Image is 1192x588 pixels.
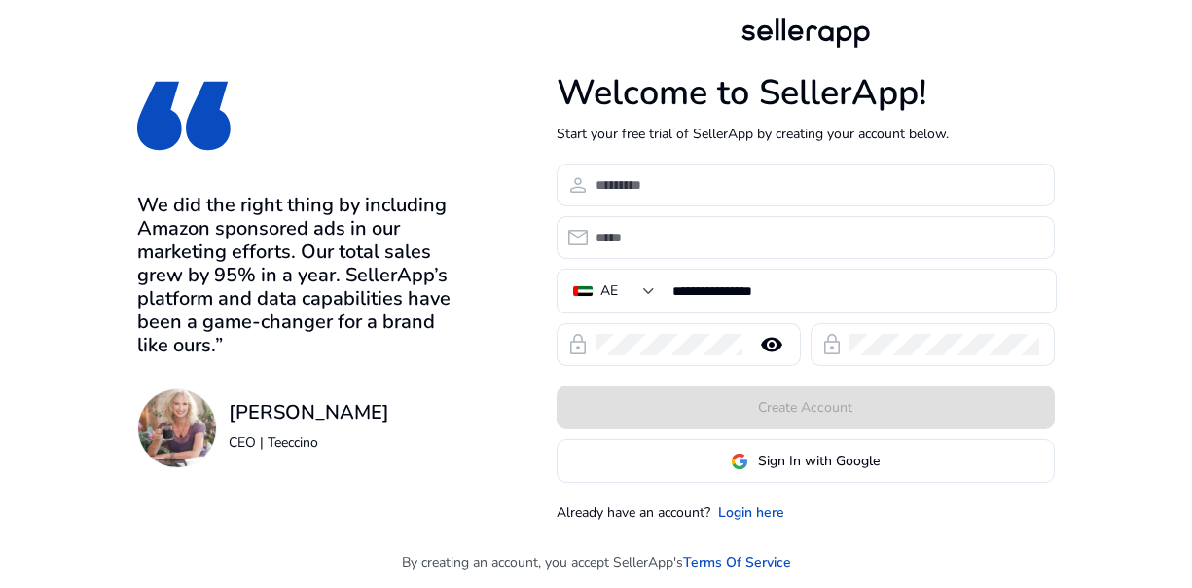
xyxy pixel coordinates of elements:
[229,401,389,424] h3: [PERSON_NAME]
[557,502,710,523] p: Already have an account?
[229,432,389,453] p: CEO | Teeccino
[748,333,795,356] mat-icon: remove_red_eye
[557,72,1055,114] h1: Welcome to SellerApp!
[820,333,844,356] span: lock
[137,194,469,357] h3: We did the right thing by including Amazon sponsored ads in our marketing efforts. Our total sale...
[557,124,1055,144] p: Start your free trial of SellerApp by creating your account below.
[566,333,590,356] span: lock
[718,502,784,523] a: Login here
[758,451,880,471] span: Sign In with Google
[600,280,618,302] div: AE
[683,552,791,572] a: Terms Of Service
[566,173,590,197] span: person
[557,439,1055,483] button: Sign In with Google
[731,453,748,470] img: google-logo.svg
[566,226,590,249] span: email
